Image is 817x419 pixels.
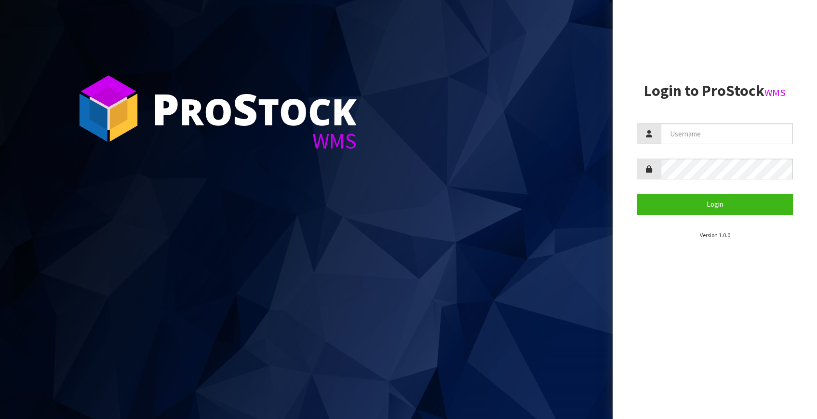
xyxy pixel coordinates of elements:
span: S [233,79,258,138]
input: Username [661,123,793,144]
button: Login [637,194,793,215]
h2: Login to ProStock [637,82,793,99]
div: WMS [152,130,357,152]
span: P [152,79,179,138]
small: Version 1.0.0 [700,231,730,239]
div: ro tock [152,87,357,130]
small: WMS [764,86,786,99]
img: ProStock Cube [72,72,145,145]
